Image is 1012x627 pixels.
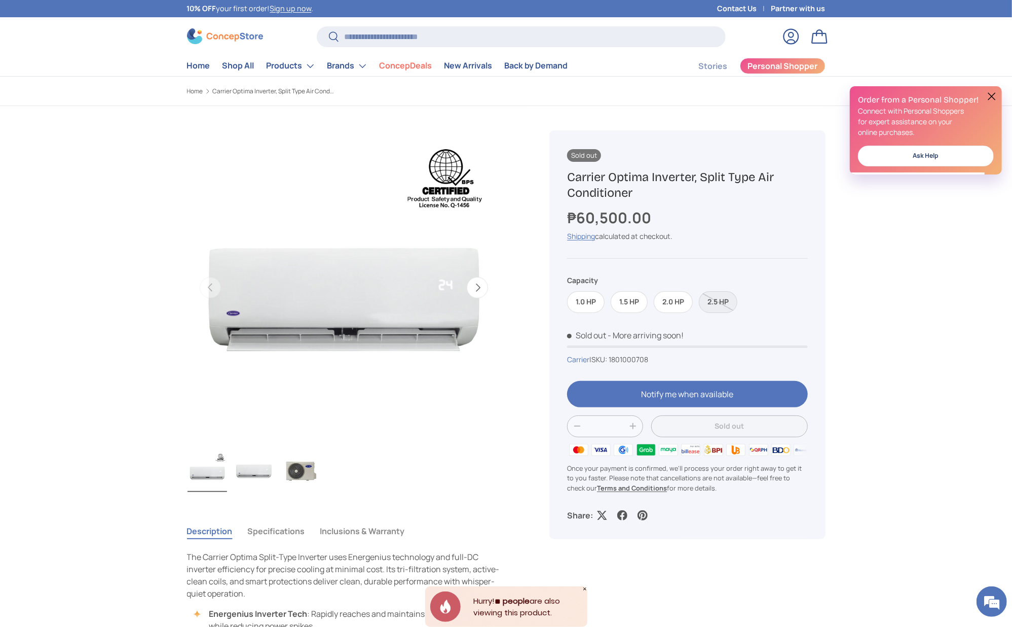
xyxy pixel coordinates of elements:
[612,442,634,458] img: gcash
[567,231,595,241] a: Shipping
[281,451,320,492] img: carrier-optima-1.00hp-split-type-inverter-outdoor-aircon-unit-full-view-concepstore
[187,130,501,495] media-gallery: Gallery Viewer
[270,4,312,13] a: Sign up now
[567,169,807,201] h1: Carrier Optima Inverter, Split Type Air Conditioner
[567,330,606,341] span: Sold out
[567,231,807,241] div: calculated at checkout.
[567,275,598,286] legend: Capacity
[321,56,373,76] summary: Brands
[699,56,728,76] a: Stories
[680,442,702,458] img: billease
[771,3,826,14] a: Partner with us
[187,56,568,76] nav: Primary
[747,62,817,70] span: Personal Shopper
[567,149,601,162] span: Sold out
[320,519,405,543] button: Inclusions & Warranty
[747,442,769,458] img: qrph
[858,94,994,106] h2: Order from a Personal Shopper!
[590,442,612,458] img: visa
[589,355,648,364] span: |
[567,355,589,364] a: Carrier
[212,88,334,94] a: Carrier Optima Inverter, Split Type Air Conditioner
[187,87,526,96] nav: Breadcrumbs
[187,4,216,13] strong: 10% OFF
[187,3,314,14] p: your first order! .
[234,451,274,492] img: carrier-optima-1.00hp-split-type-inverter-indoor-aircon-unit-full-view-concepstore
[187,88,203,94] a: Home
[634,442,657,458] img: grabpay
[248,519,305,543] button: Specifications
[702,442,725,458] img: bpi
[582,586,587,591] div: Close
[567,509,593,521] p: Share:
[209,608,307,619] strong: Energenius Inverter Tech
[380,56,432,76] a: ConcepDeals
[187,519,233,543] button: Description
[858,146,994,166] a: Ask Help
[187,551,500,599] span: The Carrier Optima Split-Type Inverter uses Energenius technology and full-DC inverter efficiency...
[444,56,493,76] a: New Arrivals
[567,207,654,228] strong: ₱60,500.00
[609,355,648,364] span: 1801000708
[187,28,263,44] img: ConcepStore
[591,355,607,364] span: SKU:
[740,58,826,74] a: Personal Shopper
[674,56,826,76] nav: Secondary
[222,56,254,76] a: Shop All
[792,442,814,458] img: metrobank
[597,483,667,493] a: Terms and Conditions
[651,415,807,437] button: Sold out
[725,442,747,458] img: ubp
[657,442,680,458] img: maya
[187,56,210,76] a: Home
[718,3,771,14] a: Contact Us
[770,442,792,458] img: bdo
[505,56,568,76] a: Back by Demand
[260,56,321,76] summary: Products
[608,330,684,341] p: - More arriving soon!
[858,106,994,137] p: Connect with Personal Shoppers for expert assistance on your online purchases.
[567,464,807,493] p: Once your payment is confirmed, we'll process your order right away to get it to you faster. Plea...
[188,451,227,492] img: Carrier Optima Inverter, Split Type Air Conditioner
[567,442,589,458] img: master
[699,291,737,313] label: Sold out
